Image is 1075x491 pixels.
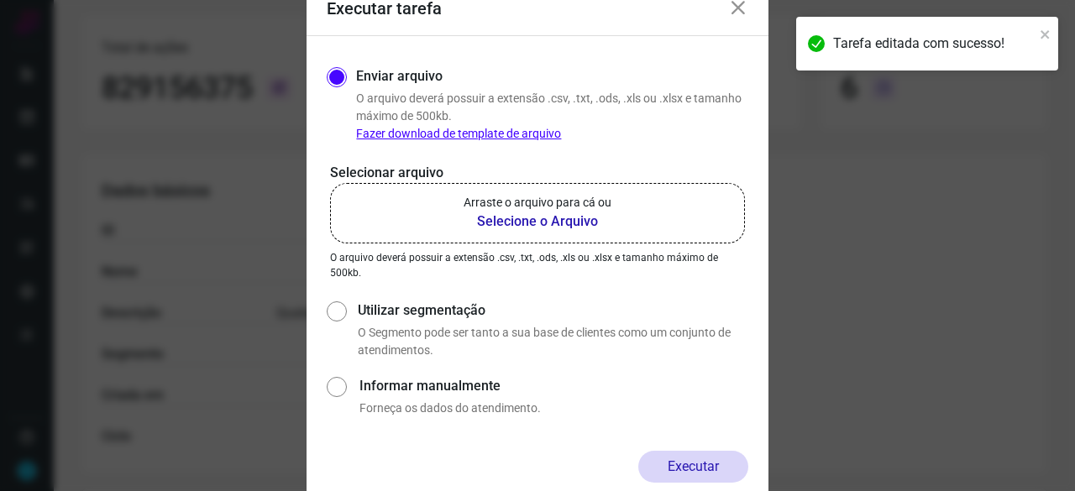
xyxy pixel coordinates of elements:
button: close [1040,24,1051,44]
p: Forneça os dados do atendimento. [359,400,748,417]
label: Informar manualmente [359,376,748,396]
p: O arquivo deverá possuir a extensão .csv, .txt, .ods, .xls ou .xlsx e tamanho máximo de 500kb. [330,250,745,280]
p: O Segmento pode ser tanto a sua base de clientes como um conjunto de atendimentos. [358,324,748,359]
label: Utilizar segmentação [358,300,748,321]
p: Selecionar arquivo [330,163,745,183]
label: Enviar arquivo [356,66,443,86]
a: Fazer download de template de arquivo [356,127,561,140]
b: Selecione o Arquivo [464,212,611,232]
p: Arraste o arquivo para cá ou [464,194,611,212]
p: O arquivo deverá possuir a extensão .csv, .txt, .ods, .xls ou .xlsx e tamanho máximo de 500kb. [356,90,748,143]
button: Executar [638,451,748,483]
div: Tarefa editada com sucesso! [833,34,1035,54]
